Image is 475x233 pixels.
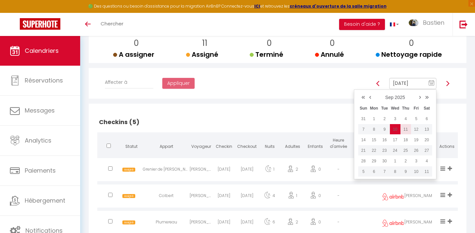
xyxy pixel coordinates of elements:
td: Sep 29, 2025 [369,156,379,166]
div: [DATE] [236,160,258,181]
button: Besoin d'aide ? [339,19,385,30]
p: 11 [191,37,218,50]
td: Sep 24, 2025 [390,145,400,156]
td: Sep 18, 2025 [400,135,411,145]
th: Enfants [304,132,327,156]
th: Checkin [213,132,236,156]
a: ... Bastien [404,13,453,36]
td: Sep 27, 2025 [422,145,432,156]
p: 0 [381,37,442,50]
div: [DATE] [236,186,258,208]
th: Voyageur [190,132,212,156]
td: Sep 20, 2025 [422,135,432,145]
a: ‹ [367,92,373,102]
td: Sep 21, 2025 [358,145,369,156]
a: Sep [385,95,394,100]
div: 2 [281,160,304,181]
input: Select Date [389,78,436,89]
span: Messages [25,106,55,115]
td: Sep 08, 2025 [369,124,379,135]
td: Oct 05, 2025 [358,166,369,177]
td: Sep 25, 2025 [400,145,411,156]
th: Tue [379,103,390,114]
td: Sep 26, 2025 [411,145,422,156]
p: 0 [255,37,283,50]
th: Adultes [281,132,304,156]
td: Sep 06, 2025 [422,114,432,124]
div: 0 [304,186,327,208]
p: 0 [118,37,154,50]
span: Hébergement [25,196,65,205]
td: Oct 09, 2025 [400,166,411,177]
td: Sep 23, 2025 [379,145,390,156]
a: créneaux d'ouverture de la salle migration [290,3,387,9]
td: Sep 05, 2025 [411,114,422,124]
div: [PERSON_NAME] [190,186,212,208]
div: [PERSON_NAME] [404,186,436,208]
td: Oct 11, 2025 [422,166,432,177]
td: Oct 01, 2025 [390,156,400,166]
th: Mon [369,103,379,114]
span: Appart [160,144,173,149]
div: 1 [258,160,281,181]
td: Sep 01, 2025 [369,114,379,124]
th: Heure d'arrivée [327,132,350,156]
td: Sep 15, 2025 [369,135,379,145]
span: Assigné [122,220,135,225]
h2: Checkins (5) [97,112,458,132]
img: arrow-right3.svg [445,81,450,86]
td: Oct 06, 2025 [369,166,379,177]
td: Sep 30, 2025 [379,156,390,166]
td: Sep 04, 2025 [400,114,411,124]
div: 4 [258,186,281,208]
img: arrow-left3.svg [375,81,381,86]
a: ICI [254,3,260,9]
span: A assigner [113,50,154,59]
img: airbnb2.png [381,193,404,200]
th: Sat [422,103,432,114]
img: ... [409,19,419,26]
span: Annulé [315,50,344,59]
span: Réservations [25,76,63,84]
td: Oct 02, 2025 [400,156,411,166]
td: Sep 11, 2025 [400,124,411,135]
img: Super Booking [20,18,60,30]
span: Chercher [101,20,123,27]
a: › [417,92,423,102]
th: Actions [436,132,458,156]
td: Sep 13, 2025 [422,124,432,135]
th: Checkout [236,132,258,156]
td: Sep 19, 2025 [411,135,422,145]
td: Oct 04, 2025 [422,156,432,166]
td: Oct 03, 2025 [411,156,422,166]
img: airbnb2.png [381,219,404,227]
a: » [423,92,431,102]
span: Nettoyage rapide [376,50,442,59]
div: Grenier de [PERSON_NAME] [143,160,190,181]
td: Oct 07, 2025 [379,166,390,177]
button: Ouvrir le widget de chat LiveChat [5,3,25,22]
img: logout [459,20,468,28]
span: Paiements [25,166,56,175]
th: Thu [400,103,411,114]
span: Bastien [423,18,444,27]
div: 1 [281,186,304,208]
span: Analytics [25,136,51,145]
div: 0 [304,160,327,181]
td: Sep 22, 2025 [369,145,379,156]
span: Terminé [250,50,283,59]
td: Sep 17, 2025 [390,135,400,145]
td: Oct 10, 2025 [411,166,422,177]
th: Nuits [258,132,281,156]
td: Sep 12, 2025 [411,124,422,135]
td: Sep 03, 2025 [390,114,400,124]
span: Assigné [122,168,135,172]
a: 2025 [395,95,405,100]
td: Sep 09, 2025 [379,124,390,135]
div: Colbert [143,186,190,208]
span: Statut [125,144,138,149]
span: Calendriers [25,47,59,55]
td: Sep 28, 2025 [358,156,369,166]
